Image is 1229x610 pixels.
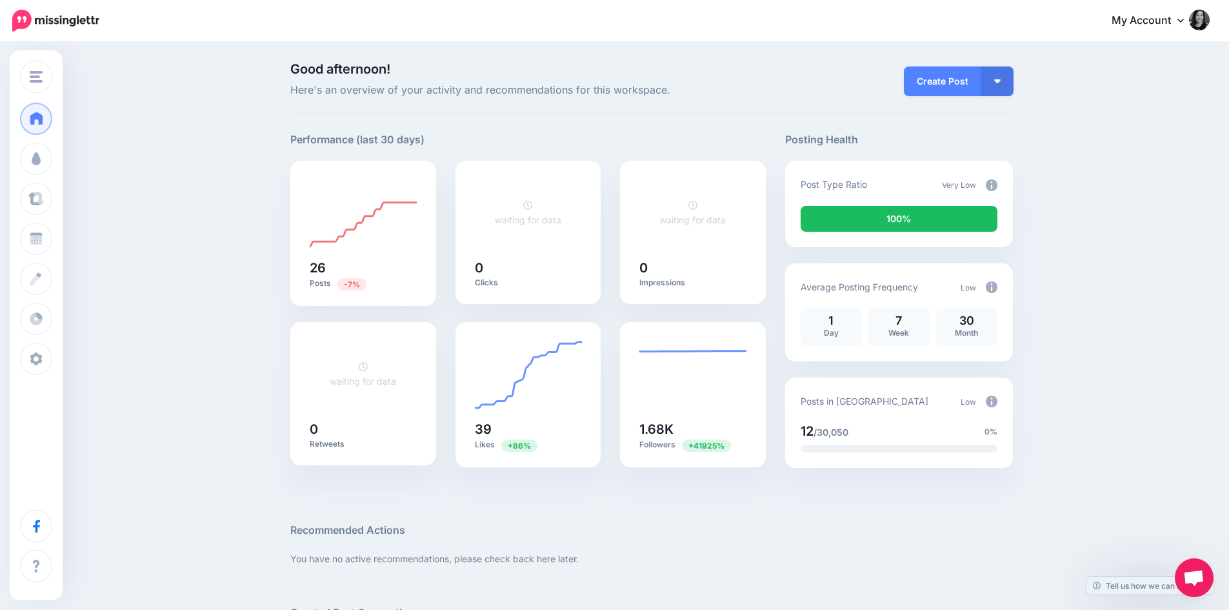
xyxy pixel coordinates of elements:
[337,278,366,290] span: Previous period: 28
[961,397,976,407] span: Low
[1175,558,1214,597] a: Open chat
[639,439,746,451] p: Followers
[801,280,918,294] p: Average Posting Frequency
[801,206,997,232] div: 100% of your posts in the last 30 days were manually created (i.e. were not from Drip Campaigns o...
[290,61,390,77] span: Good afternoon!
[807,315,855,327] p: 1
[682,440,731,452] span: Previous period: 4
[961,283,976,292] span: Low
[475,439,582,451] p: Likes
[330,361,396,387] a: waiting for data
[942,180,976,190] span: Very Low
[994,79,1001,83] img: arrow-down-white.png
[639,261,746,274] h5: 0
[310,439,417,449] p: Retweets
[986,396,997,407] img: info-circle-grey.png
[824,328,839,338] span: Day
[801,394,928,409] p: Posts in [GEOGRAPHIC_DATA]
[310,261,417,274] h5: 26
[1086,577,1214,595] a: Tell us how we can improve
[814,427,848,438] span: /30,050
[475,278,582,288] p: Clicks
[290,522,1013,538] h5: Recommended Actions
[986,281,997,293] img: info-circle-grey.png
[290,132,425,148] h5: Performance (last 30 days)
[639,278,746,288] p: Impressions
[639,423,746,436] h5: 1.68K
[659,199,726,225] a: waiting for data
[475,423,582,436] h5: 39
[801,423,814,439] span: 12
[30,71,43,83] img: menu.png
[785,132,1013,148] h5: Posting Health
[1099,5,1210,37] a: My Account
[290,82,766,99] span: Here's an overview of your activity and recommendations for this workspace.
[475,261,582,274] h5: 0
[943,315,991,327] p: 30
[904,66,981,96] a: Create Post
[290,551,1013,566] p: You have no active recommendations, please check back here later.
[495,199,561,225] a: waiting for data
[801,177,867,192] p: Post Type Ratio
[986,179,997,191] img: info-circle-grey.png
[310,423,417,436] h5: 0
[12,10,99,32] img: Missinglettr
[888,328,909,338] span: Week
[501,440,537,452] span: Previous period: 21
[955,328,978,338] span: Month
[875,315,923,327] p: 7
[984,425,997,438] span: 0%
[310,278,417,290] p: Posts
